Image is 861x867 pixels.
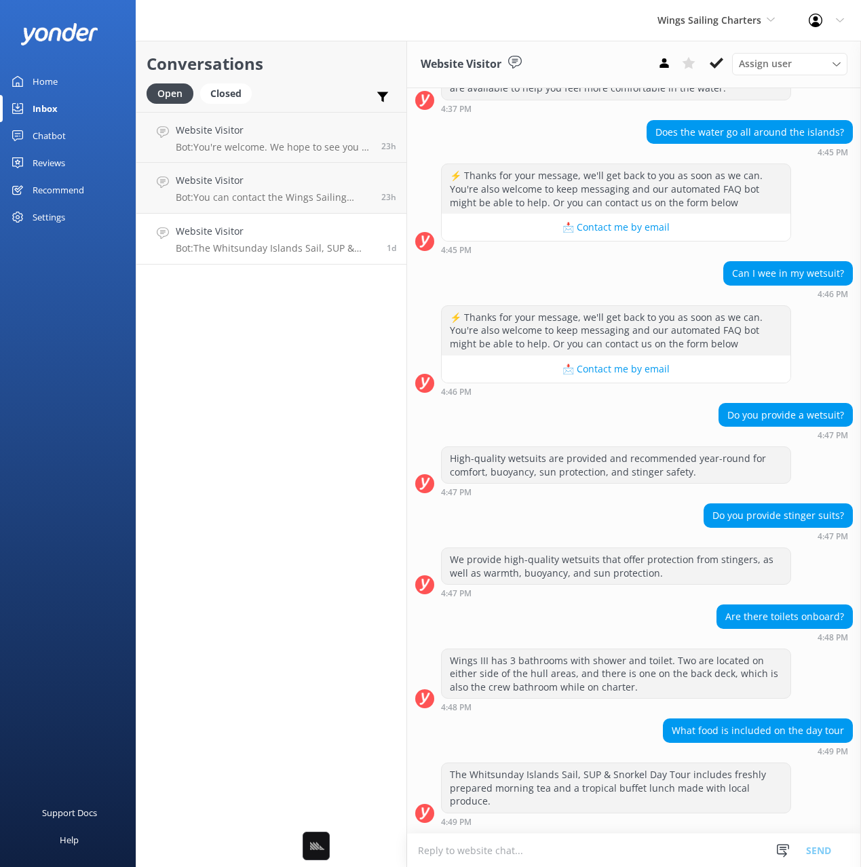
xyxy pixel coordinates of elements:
button: 📩 Contact me by email [442,214,790,241]
a: Website VisitorBot:You're welcome. We hope to see you at Wings Sailing Charters Whitsundays soon!23h [136,112,406,163]
div: Does the water go all around the islands? [647,121,852,144]
a: Open [147,85,200,100]
div: Inbox [33,95,58,122]
p: Bot: The Whitsunday Islands Sail, SUP & Snorkel Day Tour includes freshly prepared morning tea an... [176,242,377,254]
div: Aug 27 2025 04:49pm (UTC +10:00) Australia/Lindeman [441,817,791,826]
span: Aug 28 2025 09:22am (UTC +10:00) Australia/Lindeman [381,140,396,152]
p: Bot: You can contact the Wings Sailing Charters Whitsundays team at 0418 757 088, or by emailing ... [176,191,371,204]
button: 📩 Contact me by email [442,355,790,383]
div: Aug 27 2025 04:46pm (UTC +10:00) Australia/Lindeman [441,387,791,396]
strong: 4:45 PM [441,246,472,254]
div: Open [147,83,193,104]
div: Aug 27 2025 04:48pm (UTC +10:00) Australia/Lindeman [716,632,853,642]
div: Recommend [33,176,84,204]
strong: 4:46 PM [818,290,848,298]
h2: Conversations [147,51,396,77]
div: Do you provide a wetsuit? [719,404,852,427]
strong: 4:47 PM [818,533,848,541]
div: Reviews [33,149,65,176]
strong: 4:49 PM [818,748,848,756]
div: Do you provide stinger suits? [704,504,852,527]
strong: 4:46 PM [441,388,472,396]
a: Closed [200,85,259,100]
h4: Website Visitor [176,173,371,188]
div: We provide high-quality wetsuits that offer protection from stingers, as well as warmth, buoyancy... [442,548,790,584]
a: Website VisitorBot:The Whitsunday Islands Sail, SUP & Snorkel Day Tour includes freshly prepared ... [136,214,406,265]
div: Aug 27 2025 04:49pm (UTC +10:00) Australia/Lindeman [663,746,853,756]
div: Aug 27 2025 04:37pm (UTC +10:00) Australia/Lindeman [441,104,791,113]
div: What food is included on the day tour [664,719,852,742]
div: Aug 27 2025 04:45pm (UTC +10:00) Australia/Lindeman [647,147,853,157]
div: The Whitsunday Islands Sail, SUP & Snorkel Day Tour includes freshly prepared morning tea and a t... [442,763,790,813]
div: Aug 27 2025 04:45pm (UTC +10:00) Australia/Lindeman [441,245,791,254]
span: Wings Sailing Charters [657,14,761,26]
div: Aug 27 2025 04:48pm (UTC +10:00) Australia/Lindeman [441,702,791,712]
div: Are there toilets onboard? [717,605,852,628]
strong: 4:47 PM [441,590,472,598]
strong: 4:47 PM [441,488,472,497]
span: Assign user [739,56,792,71]
strong: 4:48 PM [818,634,848,642]
span: Aug 28 2025 09:18am (UTC +10:00) Australia/Lindeman [381,191,396,203]
a: Website VisitorBot:You can contact the Wings Sailing Charters Whitsundays team at 0418 757 088, o... [136,163,406,214]
div: ⚡ Thanks for your message, we'll get back to you as soon as we can. You're also welcome to keep m... [442,306,790,355]
div: Assign User [732,53,847,75]
h4: Website Visitor [176,123,371,138]
strong: 4:47 PM [818,431,848,440]
strong: 4:37 PM [441,105,472,113]
h3: Website Visitor [421,56,501,73]
div: Settings [33,204,65,231]
span: Aug 27 2025 04:49pm (UTC +10:00) Australia/Lindeman [387,242,396,254]
div: Wings III has 3 bathrooms with shower and toilet. Two are located on either side of the hull area... [442,649,790,699]
div: Home [33,68,58,95]
strong: 4:49 PM [441,818,472,826]
div: Support Docs [42,799,97,826]
div: Aug 27 2025 04:47pm (UTC +10:00) Australia/Lindeman [441,588,791,598]
strong: 4:45 PM [818,149,848,157]
div: Aug 27 2025 04:47pm (UTC +10:00) Australia/Lindeman [704,531,853,541]
img: yonder-white-logo.png [20,23,98,45]
div: Can I wee in my wetsuit? [724,262,852,285]
div: High-quality wetsuits are provided and recommended year-round for comfort, buoyancy, sun protecti... [442,447,790,483]
div: ⚡ Thanks for your message, we'll get back to you as soon as we can. You're also welcome to keep m... [442,164,790,214]
h4: Website Visitor [176,224,377,239]
div: Aug 27 2025 04:46pm (UTC +10:00) Australia/Lindeman [723,289,853,298]
div: Aug 27 2025 04:47pm (UTC +10:00) Australia/Lindeman [719,430,853,440]
strong: 4:48 PM [441,704,472,712]
div: Chatbot [33,122,66,149]
p: Bot: You're welcome. We hope to see you at Wings Sailing Charters Whitsundays soon! [176,141,371,153]
div: Help [60,826,79,853]
div: Closed [200,83,252,104]
div: Aug 27 2025 04:47pm (UTC +10:00) Australia/Lindeman [441,487,791,497]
